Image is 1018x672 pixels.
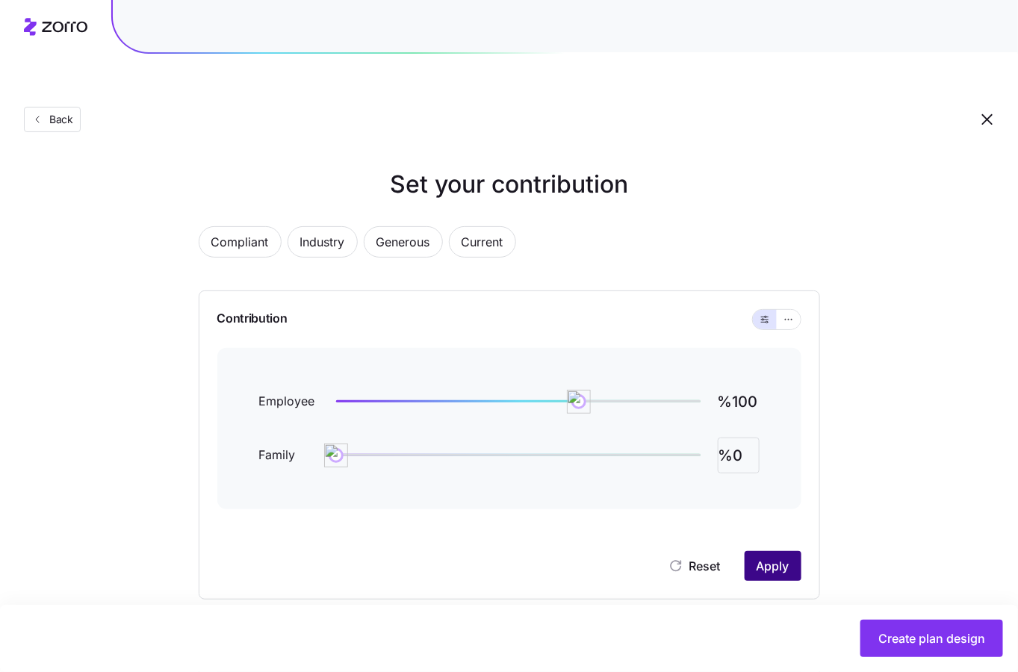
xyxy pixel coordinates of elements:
h1: Set your contribution [139,167,880,202]
span: Contribution [217,309,288,330]
button: Generous [364,226,443,258]
button: Reset [657,551,733,581]
button: Industry [288,226,358,258]
span: Reset [689,557,721,575]
button: Create plan design [860,620,1003,657]
span: Apply [757,557,789,575]
button: Current [449,226,516,258]
button: Compliant [199,226,282,258]
span: Current [462,227,503,257]
span: Generous [376,227,430,257]
span: Employee [259,392,319,411]
span: Back [43,112,73,127]
span: Create plan design [878,629,985,647]
span: Industry [300,227,345,257]
button: Back [24,107,81,132]
button: Apply [745,551,801,581]
span: Family [259,446,319,464]
img: ai-icon.png [567,390,591,414]
span: Compliant [211,227,269,257]
img: ai-icon.png [324,444,348,467]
